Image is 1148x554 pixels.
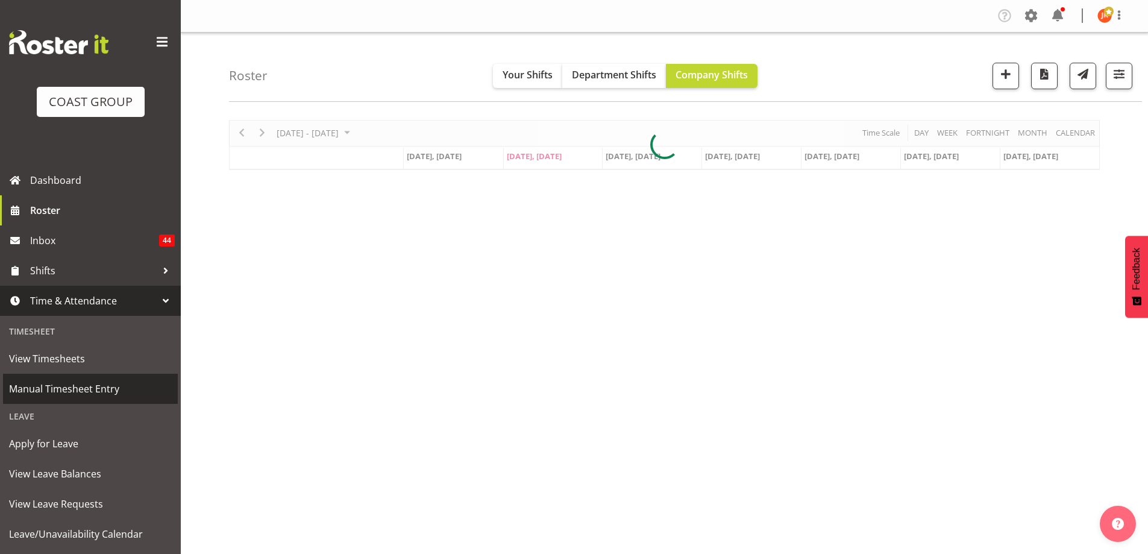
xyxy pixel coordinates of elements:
[1070,63,1096,89] button: Send a list of all shifts for the selected filtered period to all rostered employees.
[1031,63,1058,89] button: Download a PDF of the roster according to the set date range.
[9,495,172,513] span: View Leave Requests
[9,350,172,368] span: View Timesheets
[3,519,178,549] a: Leave/Unavailability Calendar
[1106,63,1132,89] button: Filter Shifts
[993,63,1019,89] button: Add a new shift
[1131,248,1142,290] span: Feedback
[159,235,175,247] span: 44
[503,68,553,81] span: Your Shifts
[1112,518,1124,530] img: help-xxl-2.png
[1097,8,1112,23] img: joe-kalantakusuwan-kalantakusuwan8781.jpg
[30,231,159,250] span: Inbox
[9,435,172,453] span: Apply for Leave
[3,429,178,459] a: Apply for Leave
[30,201,175,219] span: Roster
[666,64,757,88] button: Company Shifts
[30,171,175,189] span: Dashboard
[1125,236,1148,318] button: Feedback - Show survey
[9,380,172,398] span: Manual Timesheet Entry
[3,344,178,374] a: View Timesheets
[572,68,656,81] span: Department Shifts
[9,525,172,543] span: Leave/Unavailability Calendar
[30,262,157,280] span: Shifts
[9,465,172,483] span: View Leave Balances
[30,292,157,310] span: Time & Attendance
[49,93,133,111] div: COAST GROUP
[3,459,178,489] a: View Leave Balances
[9,30,108,54] img: Rosterit website logo
[493,64,562,88] button: Your Shifts
[3,374,178,404] a: Manual Timesheet Entry
[3,489,178,519] a: View Leave Requests
[562,64,666,88] button: Department Shifts
[3,319,178,344] div: Timesheet
[229,69,268,83] h4: Roster
[3,404,178,429] div: Leave
[676,68,748,81] span: Company Shifts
